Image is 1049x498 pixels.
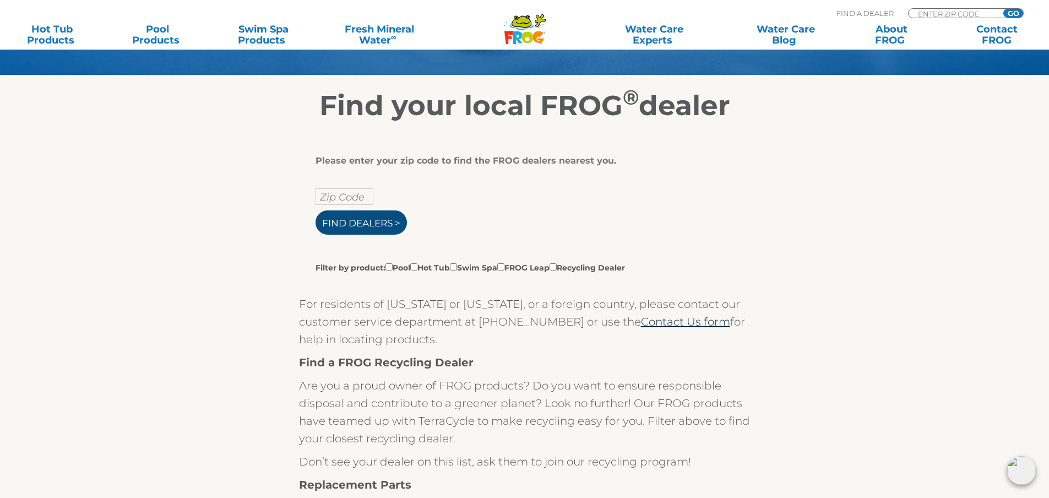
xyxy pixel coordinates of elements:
input: GO [1003,9,1023,18]
a: Water CareExperts [588,24,721,46]
p: For residents of [US_STATE] or [US_STATE], or a foreign country, please contact our customer serv... [299,295,751,348]
input: Find Dealers > [316,210,407,235]
a: Water CareBlog [744,24,827,46]
input: Filter by product:PoolHot TubSwim SpaFROG LeapRecycling Dealer [550,263,557,270]
a: Swim SpaProducts [222,24,305,46]
a: AboutFROG [850,24,932,46]
sup: ® [623,85,639,110]
a: Hot TubProducts [11,24,93,46]
p: Find A Dealer [836,8,894,18]
input: Filter by product:PoolHot TubSwim SpaFROG LeapRecycling Dealer [497,263,504,270]
a: PoolProducts [117,24,199,46]
p: Don’t see your dealer on this list, ask them to join our recycling program! [299,453,751,470]
sup: ∞ [391,33,396,41]
a: ContactFROG [956,24,1038,46]
input: Zip Code Form [917,9,991,18]
input: Filter by product:PoolHot TubSwim SpaFROG LeapRecycling Dealer [410,263,417,270]
input: Filter by product:PoolHot TubSwim SpaFROG LeapRecycling Dealer [385,263,393,270]
p: Are you a proud owner of FROG products? Do you want to ensure responsible disposal and contribute... [299,377,751,447]
label: Filter by product: Pool Hot Tub Swim Spa FROG Leap Recycling Dealer [316,261,625,273]
h2: Find your local FROG dealer [186,89,863,122]
a: Contact Us form [641,315,730,328]
strong: Find a FROG Recycling Dealer [299,356,474,369]
strong: Replacement Parts [299,478,411,491]
input: Filter by product:PoolHot TubSwim SpaFROG LeapRecycling Dealer [450,263,457,270]
img: openIcon [1007,456,1036,485]
div: Please enter your zip code to find the FROG dealers nearest you. [316,155,726,166]
a: Fresh MineralWater∞ [328,24,431,46]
